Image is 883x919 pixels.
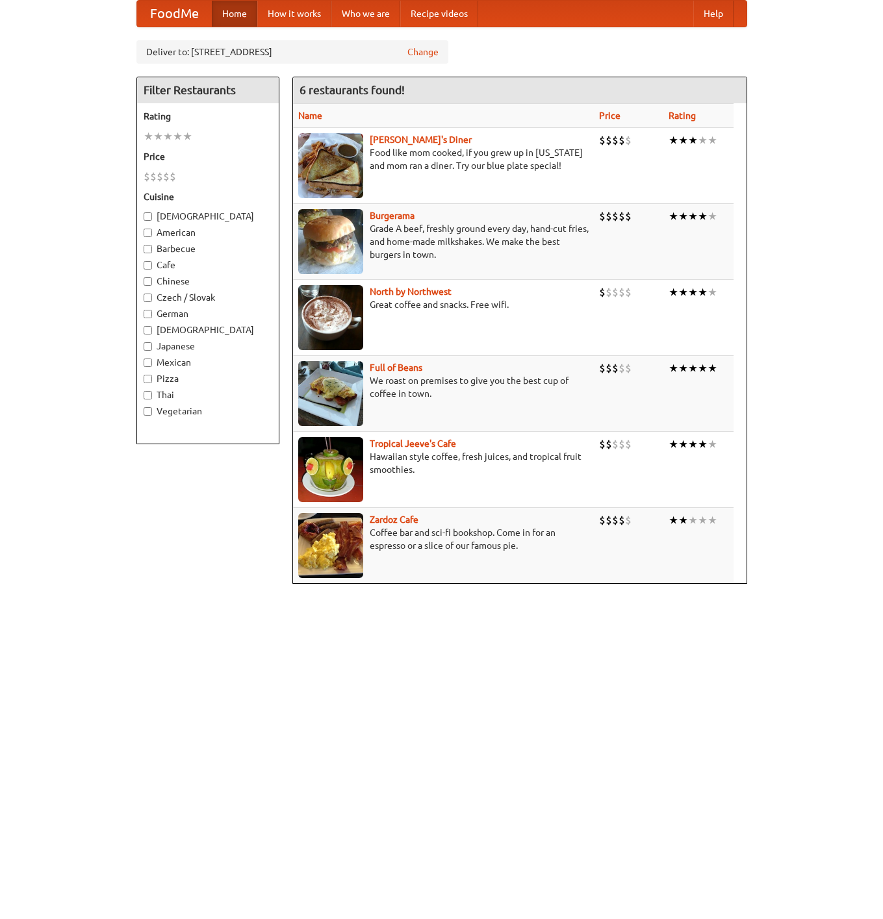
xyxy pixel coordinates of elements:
[688,285,698,299] li: ★
[400,1,478,27] a: Recipe videos
[612,513,619,527] li: $
[669,209,678,223] li: ★
[688,513,698,527] li: ★
[144,258,272,271] label: Cafe
[678,285,688,299] li: ★
[298,110,322,121] a: Name
[144,307,272,320] label: German
[678,133,688,147] li: ★
[370,134,472,145] a: [PERSON_NAME]'s Diner
[619,133,625,147] li: $
[599,437,606,451] li: $
[606,285,612,299] li: $
[669,361,678,375] li: ★
[144,226,272,239] label: American
[144,356,272,369] label: Mexican
[599,110,621,121] a: Price
[619,209,625,223] li: $
[183,129,192,144] li: ★
[625,209,632,223] li: $
[298,285,363,350] img: north.jpg
[144,342,152,351] input: Japanese
[298,209,363,274] img: burgerama.jpg
[157,170,163,184] li: $
[257,1,331,27] a: How it works
[606,209,612,223] li: $
[693,1,734,27] a: Help
[625,437,632,451] li: $
[688,361,698,375] li: ★
[144,375,152,383] input: Pizza
[612,361,619,375] li: $
[678,513,688,527] li: ★
[678,437,688,451] li: ★
[298,374,589,400] p: We roast on premises to give you the best cup of coffee in town.
[678,361,688,375] li: ★
[144,359,152,367] input: Mexican
[144,323,272,336] label: [DEMOGRAPHIC_DATA]
[708,133,717,147] li: ★
[144,110,272,123] h5: Rating
[606,133,612,147] li: $
[619,285,625,299] li: $
[298,146,589,172] p: Food like mom cooked, if you grew up in [US_STATE] and mom ran a diner. Try our blue plate special!
[370,286,452,297] b: North by Northwest
[698,133,708,147] li: ★
[708,285,717,299] li: ★
[298,526,589,552] p: Coffee bar and sci-fi bookshop. Come in for an espresso or a slice of our famous pie.
[669,437,678,451] li: ★
[698,437,708,451] li: ★
[606,361,612,375] li: $
[669,133,678,147] li: ★
[708,513,717,527] li: ★
[669,285,678,299] li: ★
[599,361,606,375] li: $
[153,129,163,144] li: ★
[612,437,619,451] li: $
[144,294,152,302] input: Czech / Slovak
[698,513,708,527] li: ★
[370,210,415,221] a: Burgerama
[144,275,272,288] label: Chinese
[298,513,363,578] img: zardoz.jpg
[612,285,619,299] li: $
[619,437,625,451] li: $
[144,190,272,203] h5: Cuisine
[137,1,212,27] a: FoodMe
[678,209,688,223] li: ★
[144,405,272,418] label: Vegetarian
[669,110,696,121] a: Rating
[298,222,589,261] p: Grade A beef, freshly ground every day, hand-cut fries, and home-made milkshakes. We make the bes...
[144,407,152,416] input: Vegetarian
[163,129,173,144] li: ★
[625,133,632,147] li: $
[144,372,272,385] label: Pizza
[625,361,632,375] li: $
[144,277,152,286] input: Chinese
[144,261,152,270] input: Cafe
[407,45,439,58] a: Change
[698,361,708,375] li: ★
[612,209,619,223] li: $
[144,150,272,163] h5: Price
[144,129,153,144] li: ★
[144,170,150,184] li: $
[688,133,698,147] li: ★
[137,77,279,103] h4: Filter Restaurants
[144,388,272,401] label: Thai
[625,285,632,299] li: $
[298,133,363,198] img: sallys.jpg
[136,40,448,64] div: Deliver to: [STREET_ADDRESS]
[599,513,606,527] li: $
[370,438,456,449] a: Tropical Jeeve's Cafe
[599,209,606,223] li: $
[370,362,422,373] a: Full of Beans
[144,242,272,255] label: Barbecue
[599,133,606,147] li: $
[606,437,612,451] li: $
[298,298,589,311] p: Great coffee and snacks. Free wifi.
[619,361,625,375] li: $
